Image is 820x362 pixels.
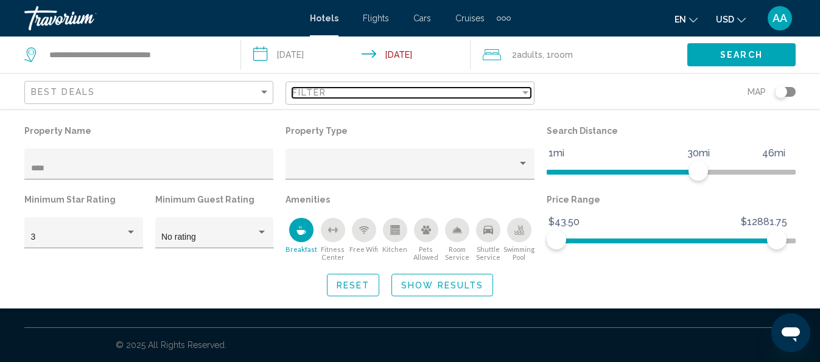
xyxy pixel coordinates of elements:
span: Filter [292,88,327,97]
a: Cars [413,13,431,23]
button: Pets Allowed [410,217,441,262]
span: Show Results [401,280,483,290]
iframe: Button to launch messaging window [771,313,810,352]
p: Price Range [547,191,796,208]
span: Breakfast [286,245,317,253]
button: User Menu [764,5,796,31]
button: Breakfast [286,217,317,262]
button: Kitchen [379,217,410,262]
a: Travorium [24,6,298,30]
span: USD [716,15,734,24]
button: Show Results [391,274,493,296]
span: Reset [337,280,370,290]
button: Room Service [441,217,472,262]
span: Pets Allowed [410,245,441,261]
span: Search [720,50,763,60]
button: Shuttle Service [472,217,503,262]
button: Toggle map [766,86,796,97]
button: Change currency [716,10,746,28]
button: Search [687,43,796,66]
a: Cruises [455,13,485,23]
p: Minimum Star Rating [24,191,143,208]
mat-select: Property type [292,164,528,173]
span: AA [773,12,787,24]
p: Search Distance [547,122,796,139]
div: Hotel Filters [18,122,802,262]
button: Filter [286,81,534,106]
span: 3 [31,232,36,242]
span: en [675,15,686,24]
p: Amenities [286,191,534,208]
button: Check-in date: Apr 23, 2026 Check-out date: Apr 27, 2026 [241,37,470,73]
span: $12881.75 [739,213,789,231]
span: Room Service [441,245,472,261]
span: $43.50 [547,213,581,231]
a: Hotels [310,13,338,23]
span: Room [551,50,573,60]
button: Travelers: 2 adults, 0 children [471,37,687,73]
p: Property Type [286,122,534,139]
span: Swimming Pool [503,245,534,261]
span: Best Deals [31,87,95,97]
span: Fitness Center [317,245,348,261]
p: Minimum Guest Rating [155,191,274,208]
span: Map [748,83,766,100]
button: Extra navigation items [497,9,511,28]
a: Flights [363,13,389,23]
mat-select: Sort by [31,88,270,98]
span: 30mi [685,144,712,162]
span: Shuttle Service [472,245,503,261]
button: Free Wifi [348,217,379,262]
span: Kitchen [382,245,407,253]
span: 2 [512,46,542,63]
button: Fitness Center [317,217,348,262]
span: , 1 [542,46,573,63]
button: Swimming Pool [503,217,534,262]
span: 46mi [760,144,787,162]
span: Free Wifi [349,245,378,253]
button: Reset [327,274,380,296]
button: Change language [675,10,698,28]
span: Adults [517,50,542,60]
span: 1mi [547,144,566,162]
span: No rating [161,232,196,242]
p: Property Name [24,122,273,139]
